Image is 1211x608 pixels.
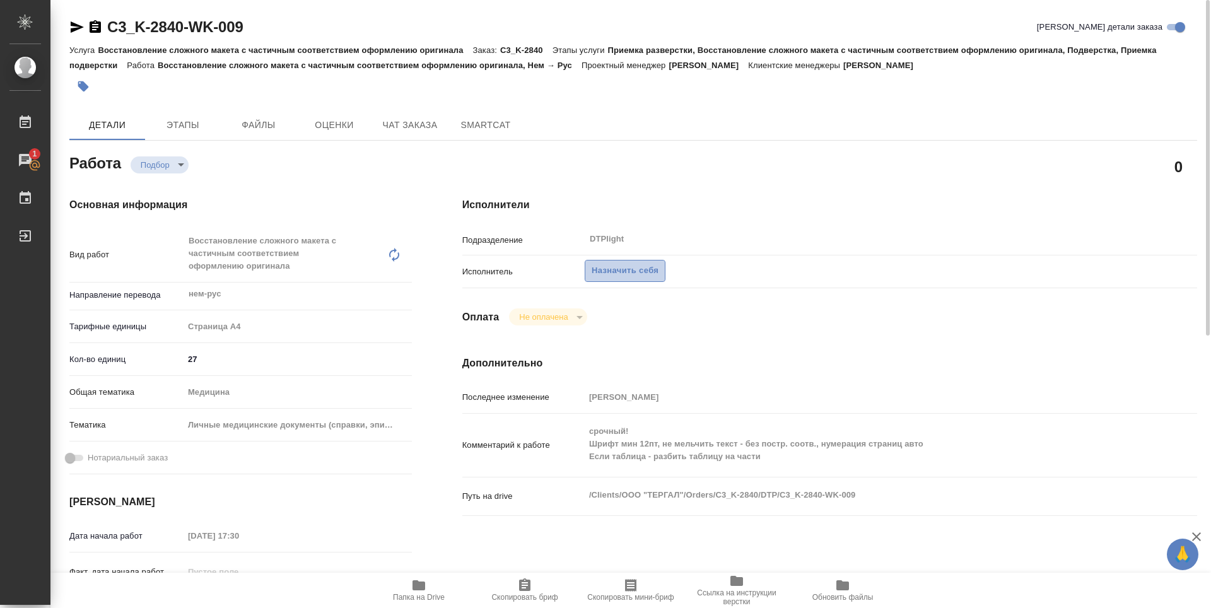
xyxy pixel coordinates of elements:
button: Папка на Drive [366,573,472,608]
p: Последнее изменение [462,391,585,404]
button: Скопировать ссылку для ЯМессенджера [69,20,85,35]
span: Скопировать бриф [491,593,558,602]
button: Скопировать мини-бриф [578,573,684,608]
h4: Основная информация [69,197,412,213]
div: Подбор [509,308,587,325]
button: 🙏 [1167,539,1198,570]
p: Вид работ [69,248,184,261]
span: Файлы [228,117,289,133]
span: Чат заказа [380,117,440,133]
input: ✎ Введи что-нибудь [184,350,412,368]
span: Папка на Drive [393,593,445,602]
span: Нотариальный заказ [88,452,168,464]
span: Этапы [153,117,213,133]
button: Не оплачена [515,312,571,322]
span: 1 [25,148,44,160]
span: Оценки [304,117,365,133]
p: [PERSON_NAME] [843,61,923,70]
a: C3_K-2840-WK-009 [107,18,243,35]
button: Обновить файлы [790,573,896,608]
p: Восстановление сложного макета с частичным соответствием оформлению оригинала [98,45,472,55]
div: Личные медицинские документы (справки, эпикризы) [184,414,412,436]
button: Подбор [137,160,173,170]
button: Скопировать ссылку [88,20,103,35]
h2: 0 [1174,156,1183,177]
h2: Работа [69,151,121,173]
span: Скопировать мини-бриф [587,593,674,602]
button: Назначить себя [585,260,665,282]
p: Общая тематика [69,386,184,399]
input: Пустое поле [184,563,294,581]
h4: Дополнительно [462,356,1197,371]
p: Кол-во единиц [69,353,184,366]
p: C3_K-2840 [500,45,553,55]
p: Комментарий к работе [462,439,585,452]
p: Тарифные единицы [69,320,184,333]
p: Клиентские менеджеры [748,61,843,70]
span: 🙏 [1172,541,1193,568]
p: Дата начала работ [69,530,184,542]
p: Работа [127,61,158,70]
p: Этапы услуги [553,45,608,55]
p: Факт. дата начала работ [69,566,184,578]
h4: [PERSON_NAME] [69,494,412,510]
p: Тематика [69,419,184,431]
input: Пустое поле [585,388,1136,406]
p: Заказ: [473,45,500,55]
p: Путь на drive [462,490,585,503]
textarea: /Clients/ООО "ТЕРГАЛ"/Orders/C3_K-2840/DTP/C3_K-2840-WK-009 [585,484,1136,506]
div: Медицина [184,382,412,403]
p: Направление перевода [69,289,184,301]
p: Исполнитель [462,266,585,278]
h4: Оплата [462,310,500,325]
p: Восстановление сложного макета с частичным соответствием оформлению оригинала, Нем → Рус [158,61,582,70]
span: SmartCat [455,117,516,133]
button: Добавить тэг [69,73,97,100]
input: Пустое поле [184,527,294,545]
a: 1 [3,144,47,176]
button: Скопировать бриф [472,573,578,608]
div: Страница А4 [184,316,412,337]
span: Назначить себя [592,264,658,278]
button: Ссылка на инструкции верстки [684,573,790,608]
textarea: срочный! Шрифт мин 12пт, не мельчить текст - без постр. соотв., нумерация страниц авто Если табли... [585,421,1136,467]
span: Ссылка на инструкции верстки [691,588,782,606]
span: [PERSON_NAME] детали заказа [1037,21,1162,33]
p: Подразделение [462,234,585,247]
div: Подбор [131,156,189,173]
p: [PERSON_NAME] [669,61,748,70]
h4: Исполнители [462,197,1197,213]
p: Проектный менеджер [582,61,669,70]
p: Приемка разверстки, Восстановление сложного макета с частичным соответствием оформлению оригинала... [69,45,1157,70]
p: Услуга [69,45,98,55]
span: Детали [77,117,137,133]
span: Обновить файлы [812,593,874,602]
